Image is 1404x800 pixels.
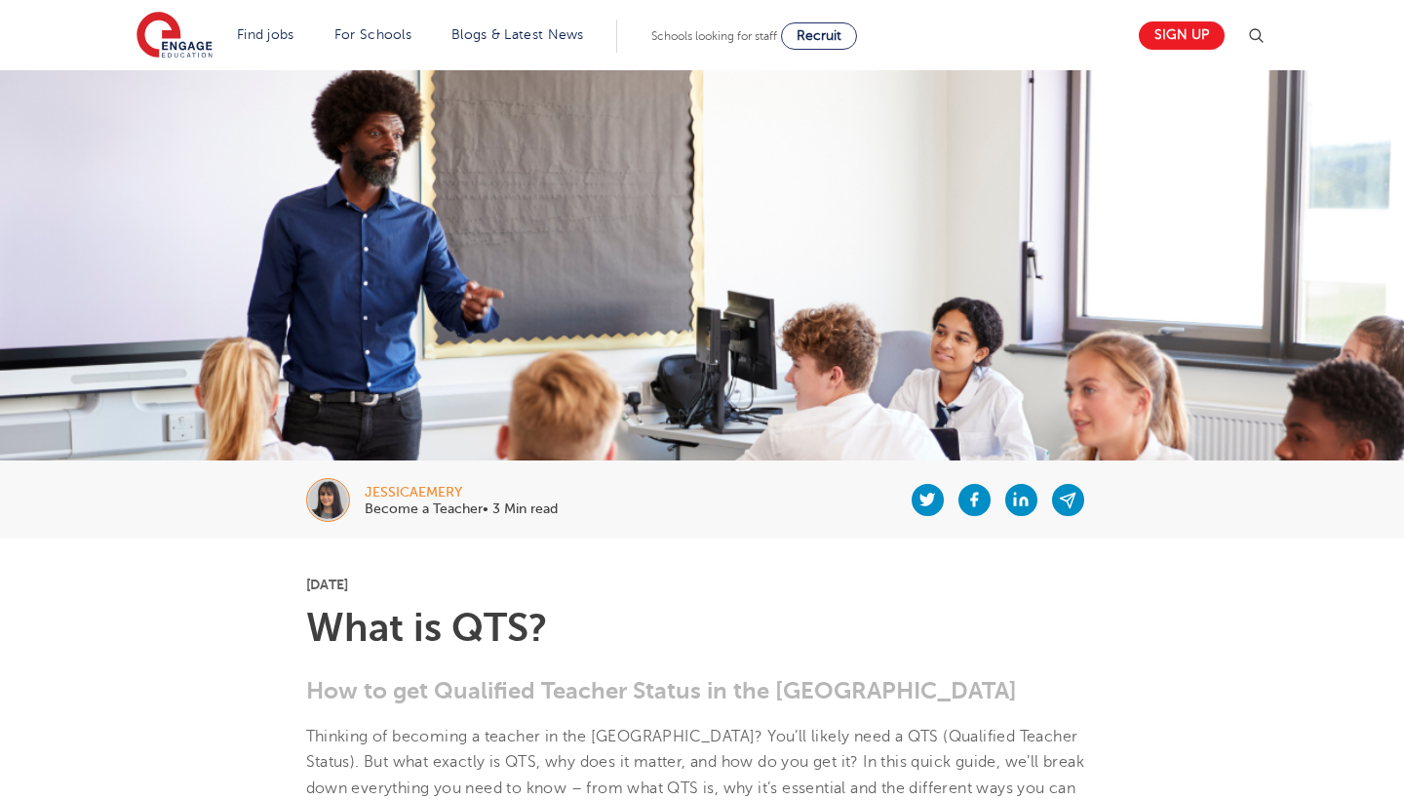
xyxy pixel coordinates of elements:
p: [DATE] [306,578,1099,591]
h3: How to get Qualified Teacher Status in the [GEOGRAPHIC_DATA] [306,677,1099,704]
p: Become a Teacher• 3 Min read [365,502,558,516]
a: Recruit [781,22,857,50]
span: Recruit [797,28,841,43]
div: jessicaemery [365,486,558,500]
a: Find jobs [237,27,294,42]
a: Blogs & Latest News [451,27,584,42]
a: Sign up [1139,21,1225,50]
h1: What is QTS? [306,609,1099,648]
img: Engage Education [136,12,213,60]
span: Schools looking for staff [651,29,777,43]
a: For Schools [334,27,411,42]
